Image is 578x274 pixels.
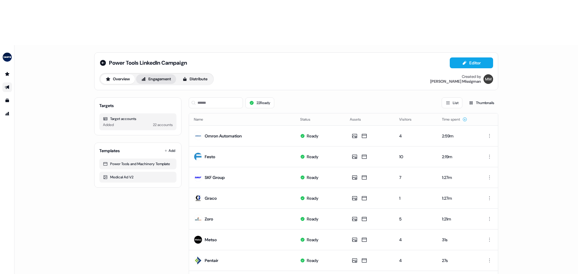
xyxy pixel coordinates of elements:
[2,69,12,79] a: Go to prospects
[2,82,12,92] a: Go to outbound experience
[442,97,462,108] button: List
[101,74,135,84] button: Overview
[205,216,213,222] div: Zoro
[205,195,217,201] div: Graco
[442,216,473,222] div: 1:21m
[245,97,274,108] button: 22Ready
[399,216,432,222] div: 5
[2,96,12,105] a: Go to templates
[307,257,319,263] div: Ready
[103,116,173,122] div: Target accounts
[442,114,467,125] button: Time spent
[2,109,12,119] a: Go to attribution
[99,103,114,109] div: Targets
[103,122,114,128] div: Added
[399,174,432,180] div: 7
[103,174,173,180] div: Medical Ad V2
[153,122,173,128] div: 22 accounts
[450,57,493,68] button: Editor
[307,195,319,201] div: Ready
[465,97,498,108] button: Thumbnails
[307,133,319,139] div: Ready
[442,237,473,243] div: 31s
[205,174,225,180] div: SKF Group
[483,74,493,84] img: Morgan
[462,74,481,79] div: Created by
[442,257,473,263] div: 27s
[99,148,120,154] div: Templates
[345,113,395,125] th: Assets
[177,74,213,84] button: Distribute
[205,133,242,139] div: Omron Automation
[442,154,473,160] div: 2:19m
[442,195,473,201] div: 1:27m
[399,237,432,243] div: 4
[307,154,319,160] div: Ready
[399,257,432,263] div: 4
[136,74,176,84] button: Engagement
[430,79,481,84] div: [PERSON_NAME] Missigman
[194,114,210,125] button: Name
[450,60,493,67] a: Editor
[103,161,173,167] div: Power Tools and Machinery Template
[205,237,217,243] div: Metso
[163,146,176,155] button: Add
[205,257,218,263] div: Pentair
[307,237,319,243] div: Ready
[399,133,432,139] div: 4
[205,154,215,160] div: Festo
[442,174,473,180] div: 1:27m
[399,154,432,160] div: 10
[109,59,187,66] span: Power Tools LinkedIn Campaign
[307,174,319,180] div: Ready
[399,195,432,201] div: 1
[399,114,419,125] button: Visitors
[300,114,318,125] button: Status
[442,133,473,139] div: 2:59m
[307,216,319,222] div: Ready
